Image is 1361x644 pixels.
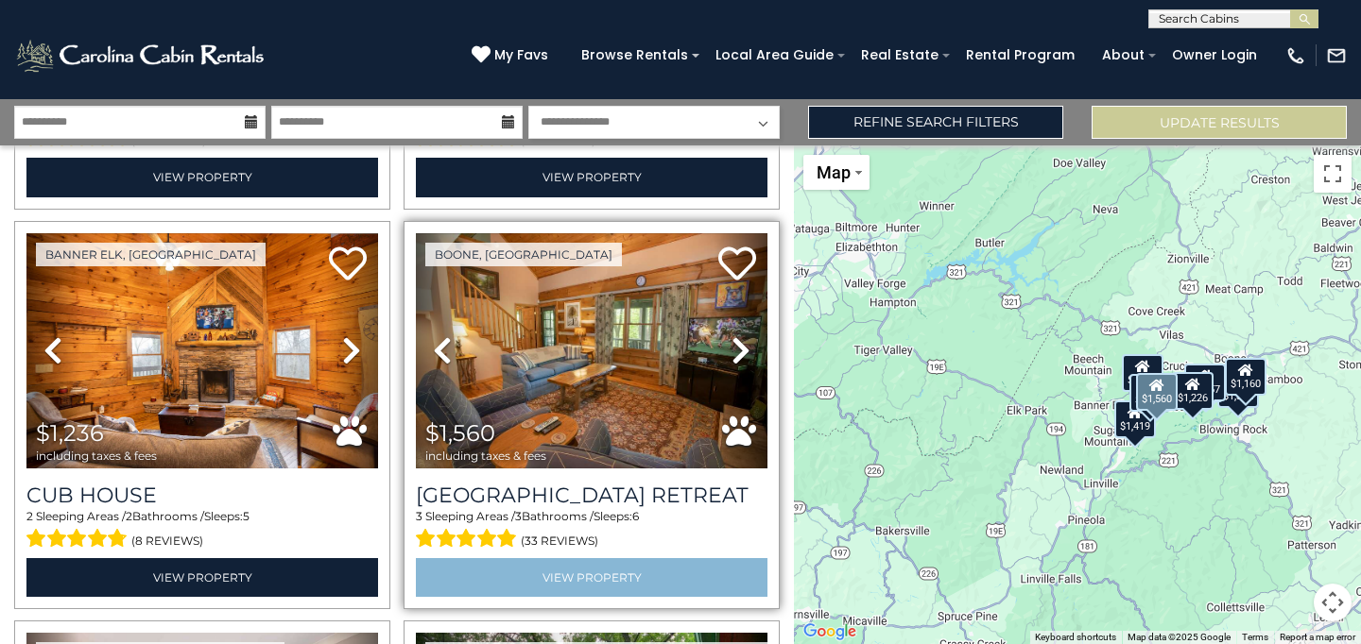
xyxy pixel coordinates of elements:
div: $1,560 [1136,373,1178,411]
img: thumbnail_163268585.jpeg [416,233,767,468]
a: Cub House [26,483,378,508]
a: Report a map error [1280,632,1355,642]
a: View Property [416,158,767,196]
span: 2 [26,509,33,523]
span: including taxes & fees [425,449,546,462]
div: $1,160 [1225,358,1266,396]
a: View Property [26,558,378,597]
div: $1,257 [1184,364,1226,401]
a: [GEOGRAPHIC_DATA] Retreat [416,483,767,508]
span: $1,236 [36,419,104,447]
div: $1,419 [1114,400,1156,438]
a: Add to favorites [329,245,367,285]
div: Sleeping Areas / Bathrooms / Sleeps: [26,508,378,553]
a: Add to favorites [718,245,756,285]
img: thumbnail_163279496.jpeg [26,233,378,468]
span: 5 [243,509,250,523]
div: $1,492 [1129,374,1171,412]
a: Owner Login [1163,41,1266,70]
a: Rental Program [956,41,1084,70]
a: My Favs [472,45,553,66]
button: Change map style [803,155,870,190]
span: (33 reviews) [521,529,598,553]
img: Google [799,619,861,644]
a: Banner Elk, [GEOGRAPHIC_DATA] [36,243,266,266]
a: Real Estate [852,41,948,70]
a: View Property [26,158,378,196]
img: White-1-2.png [14,37,269,75]
button: Map camera controls [1314,584,1352,621]
span: including taxes & fees [36,449,157,462]
div: $1,226 [1172,372,1214,410]
a: Browse Rentals [572,41,698,70]
a: View Property [416,558,767,597]
span: 3 [515,509,522,523]
span: $1,560 [425,419,495,447]
a: About [1093,41,1154,70]
a: Boone, [GEOGRAPHIC_DATA] [425,243,622,266]
img: phone-regular-white.png [1285,45,1306,66]
div: $1,236 [1122,354,1163,392]
span: 3 [416,509,422,523]
span: (8 reviews) [131,529,203,553]
span: Map [817,162,851,182]
button: Update Results [1092,106,1347,139]
span: Map data ©2025 Google [1128,632,1231,642]
span: 2 [126,509,132,523]
a: Open this area in Google Maps (opens a new window) [799,619,861,644]
a: Terms [1242,632,1268,642]
div: Sleeping Areas / Bathrooms / Sleeps: [416,508,767,553]
img: mail-regular-white.png [1326,45,1347,66]
a: Local Area Guide [706,41,843,70]
span: 6 [632,509,639,523]
button: Toggle fullscreen view [1314,155,1352,193]
h3: Boulder Falls Retreat [416,483,767,508]
button: Keyboard shortcuts [1035,631,1116,644]
a: Refine Search Filters [808,106,1063,139]
span: My Favs [494,45,548,65]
